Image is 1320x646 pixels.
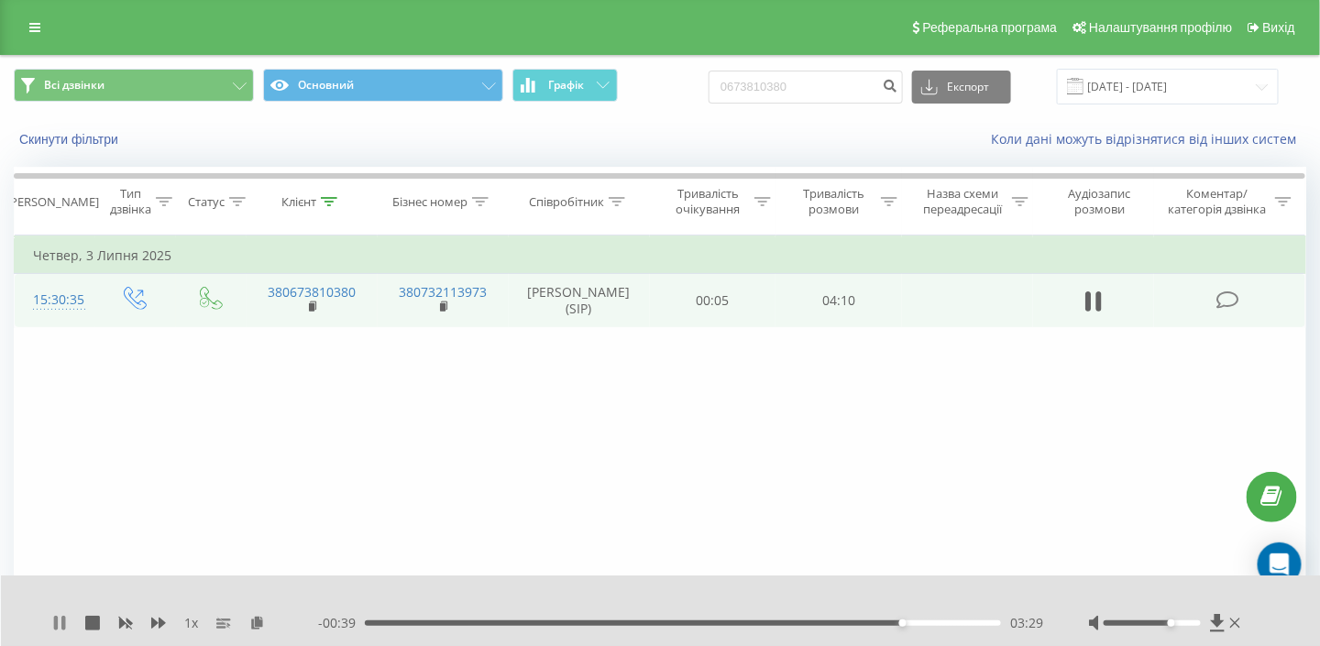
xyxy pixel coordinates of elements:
span: 03:29 [1010,614,1043,632]
span: 1 x [184,614,198,632]
span: Реферальна програма [923,20,1058,35]
button: Експорт [912,71,1011,104]
div: [PERSON_NAME] [6,194,99,210]
td: 04:10 [775,274,902,327]
div: Accessibility label [1168,619,1175,627]
td: Четвер, 3 Липня 2025 [15,237,1306,274]
div: 15:30:35 [33,282,77,318]
input: Пошук за номером [709,71,903,104]
span: Всі дзвінки [44,78,104,93]
div: Аудіозапис розмови [1050,186,1149,217]
div: Тип дзвінка [110,186,151,217]
span: Вихід [1263,20,1295,35]
div: Open Intercom Messenger [1258,542,1302,586]
a: 380732113973 [399,283,487,301]
button: Основний [263,69,503,102]
td: [PERSON_NAME] (SIP) [509,274,650,327]
span: - 00:39 [318,614,365,632]
div: Назва схеми переадресації [918,186,1007,217]
div: Бізнес номер [392,194,467,210]
button: Скинути фільтри [14,131,127,148]
span: Графік [548,79,584,92]
div: Тривалість очікування [666,186,751,217]
span: Налаштування профілю [1089,20,1232,35]
div: Співробітник [529,194,604,210]
button: Всі дзвінки [14,69,254,102]
div: Accessibility label [899,619,907,627]
div: Тривалість розмови [792,186,876,217]
div: Статус [188,194,225,210]
a: 380673810380 [268,283,356,301]
div: Клієнт [281,194,316,210]
td: 00:05 [650,274,776,327]
div: Коментар/категорія дзвінка [1163,186,1270,217]
button: Графік [512,69,618,102]
a: Коли дані можуть відрізнятися вiд інших систем [991,130,1306,148]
